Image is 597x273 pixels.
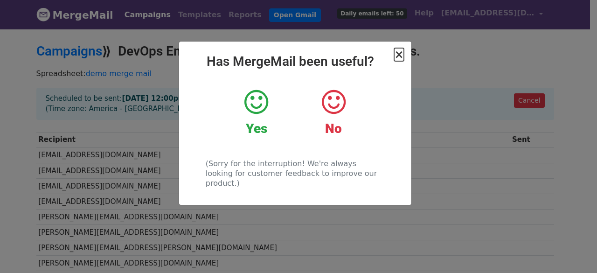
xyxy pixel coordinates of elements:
[187,54,404,70] h2: Has MergeMail been useful?
[206,159,384,188] p: (Sorry for the interruption! We're always looking for customer feedback to improve our product.)
[302,88,365,137] a: No
[394,49,403,60] button: Close
[394,48,403,61] span: ×
[225,88,288,137] a: Yes
[246,121,267,136] strong: Yes
[325,121,342,136] strong: No
[550,228,597,273] iframe: Chat Widget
